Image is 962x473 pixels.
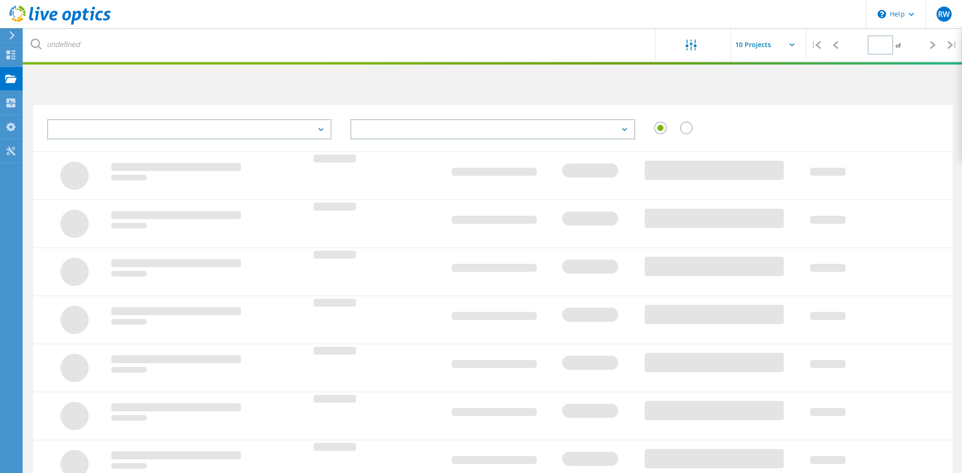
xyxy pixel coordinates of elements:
[896,41,901,49] span: of
[943,28,962,62] div: |
[878,10,886,18] svg: \n
[806,28,826,62] div: |
[9,20,111,26] a: Live Optics Dashboard
[938,10,950,18] span: RW
[24,28,656,61] input: undefined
